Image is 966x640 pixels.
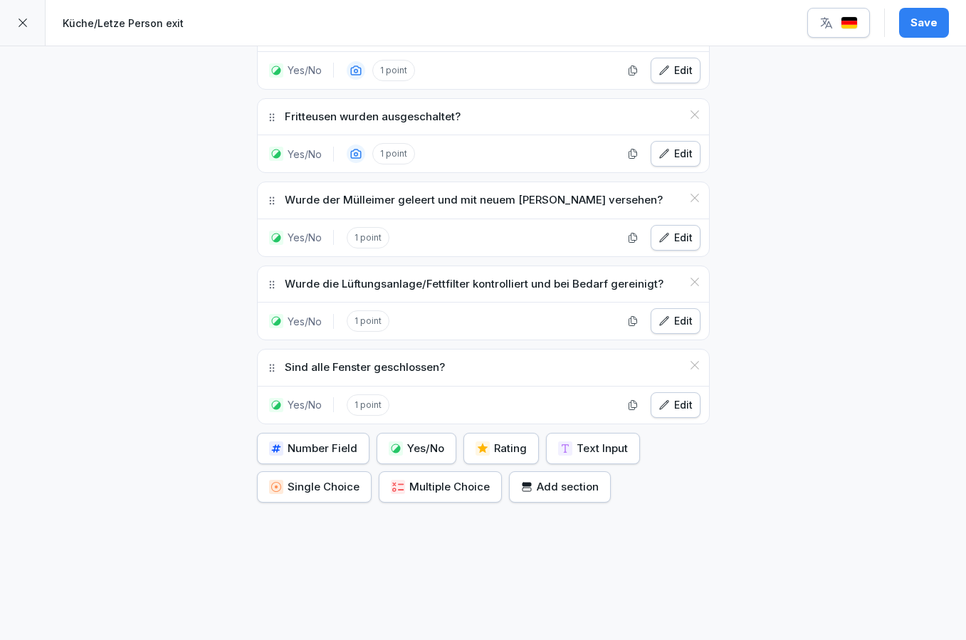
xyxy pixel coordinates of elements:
[651,225,700,251] button: Edit
[391,479,490,495] div: Multiple Choice
[651,308,700,334] button: Edit
[288,147,322,162] p: Yes/No
[288,230,322,245] p: Yes/No
[899,8,949,38] button: Save
[372,60,415,81] p: 1 point
[389,441,444,456] div: Yes/No
[651,141,700,167] button: Edit
[910,15,938,31] div: Save
[347,227,389,248] p: 1 point
[285,192,663,209] p: Wurde der Mülleimer geleert und mit neuem [PERSON_NAME] versehen?
[257,471,372,503] button: Single Choice
[285,276,663,293] p: Wurde die Lüftungsanlage/Fettfilter kontrolliert und bei Bedarf gereinigt?
[546,433,640,464] button: Text Input
[658,397,693,413] div: Edit
[269,479,359,495] div: Single Choice
[288,63,322,78] p: Yes/No
[521,479,599,495] div: Add section
[841,16,858,30] img: de.svg
[372,143,415,164] p: 1 point
[347,394,389,416] p: 1 point
[285,360,445,376] p: Sind alle Fenster geschlossen?
[658,63,693,78] div: Edit
[257,433,369,464] button: Number Field
[658,230,693,246] div: Edit
[63,16,184,31] p: Küche/Letze Person exit
[379,471,502,503] button: Multiple Choice
[288,397,322,412] p: Yes/No
[651,392,700,418] button: Edit
[658,313,693,329] div: Edit
[463,433,539,464] button: Rating
[476,441,527,456] div: Rating
[285,109,461,125] p: Fritteusen wurden ausgeschaltet?
[651,58,700,83] button: Edit
[509,471,611,503] button: Add section
[269,441,357,456] div: Number Field
[558,441,628,456] div: Text Input
[377,433,456,464] button: Yes/No
[288,314,322,329] p: Yes/No
[347,310,389,332] p: 1 point
[658,146,693,162] div: Edit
